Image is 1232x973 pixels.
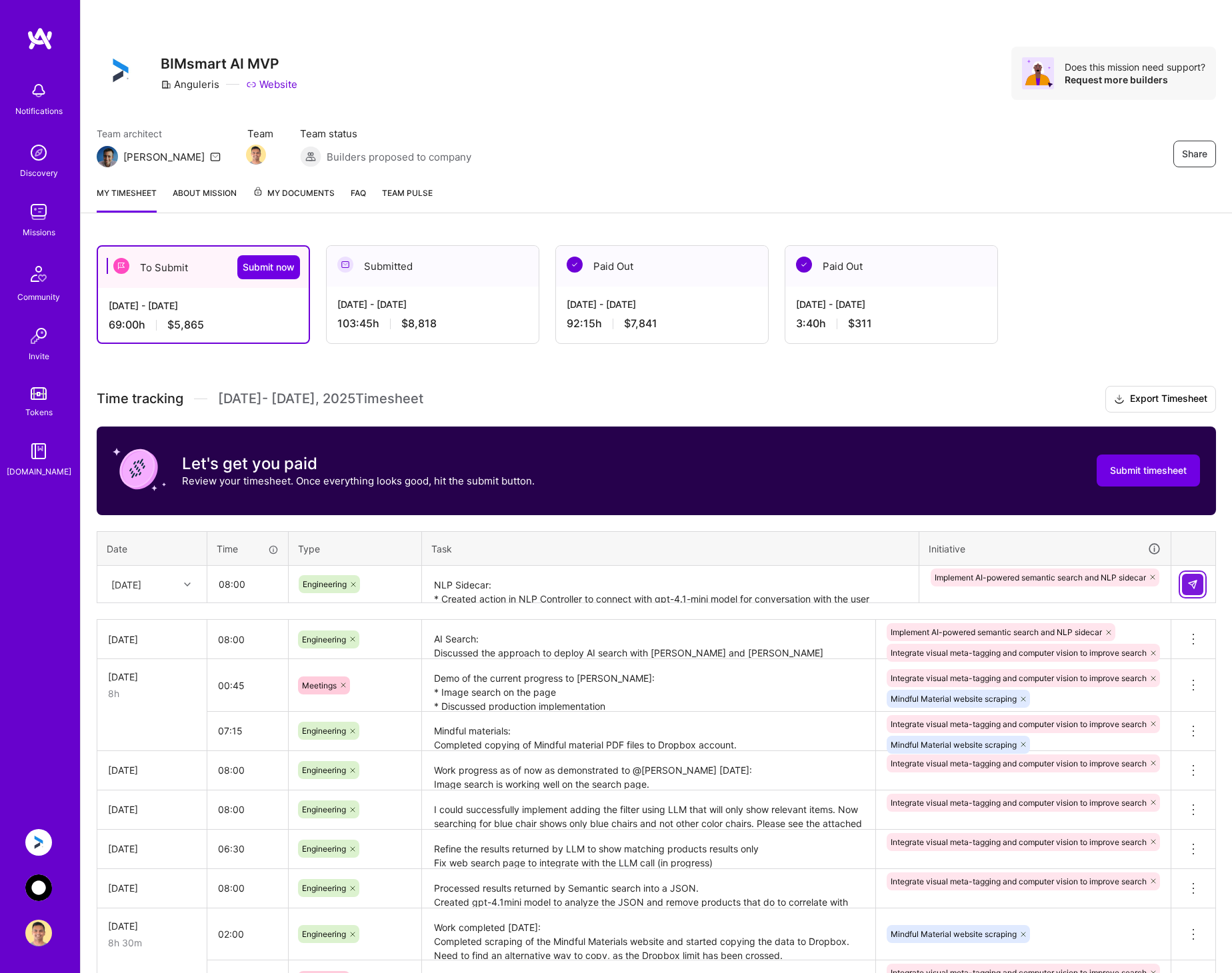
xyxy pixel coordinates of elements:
[567,297,757,311] div: [DATE] - [DATE]
[302,634,346,644] span: Engineering
[22,829,55,856] a: Anguleris: BIMsmart AI MVP
[25,139,52,166] img: discovery
[1110,464,1187,477] span: Submit timesheet
[1097,455,1200,486] button: Submit timesheet
[108,919,196,933] div: [DATE]
[891,627,1102,637] span: Implement AI-powered semantic search and NLP sidecar
[382,188,433,198] span: Team Pulse
[1065,73,1205,86] div: Request more builders
[108,632,196,646] div: [DATE]
[25,874,52,901] img: AnyTeam: Team for AI-Powered Sales Platform
[25,77,52,104] img: bell
[97,186,157,213] a: My timesheet
[891,876,1147,886] span: Integrate visual meta-tagging and computer vision to improve search
[98,247,309,288] div: To Submit
[1173,141,1216,167] button: Share
[1187,579,1198,590] img: Submit
[108,670,196,684] div: [DATE]
[97,391,183,407] span: Time tracking
[237,255,300,279] button: Submit now
[123,150,205,164] div: [PERSON_NAME]
[929,541,1161,556] div: Initiative
[207,713,288,748] input: HH:MM
[935,572,1146,582] span: Implement AI-powered semantic search and NLP sidecar
[109,299,298,313] div: [DATE] - [DATE]
[31,387,47,400] img: tokens
[161,55,297,72] h3: BIMsmart AI MVP
[423,831,874,868] textarea: Refine the results returned by LLM to show matching products results only Fix web search page to ...
[173,186,237,213] a: About Mission
[567,317,757,331] div: 92:15 h
[97,531,207,566] th: Date
[302,844,346,854] span: Engineering
[351,186,366,213] a: FAQ
[1182,574,1205,595] div: null
[246,77,297,91] a: Website
[891,837,1147,847] span: Integrate visual meta-tagging and computer vision to improve search
[337,297,528,311] div: [DATE] - [DATE]
[27,27,53,51] img: logo
[161,79,171,90] i: icon CompanyGray
[25,199,52,225] img: teamwork
[207,752,288,788] input: HH:MM
[300,127,471,141] span: Team status
[327,150,471,164] span: Builders proposed to company
[109,318,298,332] div: 69:00 h
[23,225,55,239] div: Missions
[253,186,335,201] span: My Documents
[1105,386,1216,413] button: Export Timesheet
[422,531,919,566] th: Task
[423,752,874,789] textarea: Work progress as of now as demonstrated to @[PERSON_NAME] [DATE]: Image search is working well on...
[108,936,196,950] div: 8h 30m
[217,542,279,556] div: Time
[567,257,583,273] img: Paid Out
[382,186,433,213] a: Team Pulse
[182,454,535,474] h3: Let's get you paid
[796,257,812,273] img: Paid Out
[113,443,166,496] img: coin
[97,146,118,167] img: Team Architect
[423,910,874,960] textarea: Work completed [DATE]: Completed scraping of the Mindful Materials website and started copying th...
[207,792,288,827] input: HH:MM
[25,323,52,349] img: Invite
[891,740,1017,750] span: Mindful Material website scraping
[15,104,63,118] div: Notifications
[97,127,221,141] span: Team architect
[218,391,423,407] span: [DATE] - [DATE] , 2025 Timesheet
[113,258,129,274] img: To Submit
[891,798,1147,808] span: Integrate visual meta-tagging and computer vision to improve search
[423,792,874,828] textarea: I could successfully implement adding the filter using LLM that will only show relevant items. No...
[20,166,58,180] div: Discovery
[207,622,288,657] input: HH:MM
[23,258,55,290] img: Community
[302,883,346,893] span: Engineering
[22,874,55,901] a: AnyTeam: Team for AI-Powered Sales Platform
[891,648,1147,658] span: Integrate visual meta-tagging and computer vision to improve search
[246,145,266,165] img: Team Member Avatar
[624,317,657,331] span: $7,841
[97,47,145,95] img: Company Logo
[207,916,288,952] input: HH:MM
[253,186,335,213] a: My Documents
[1022,57,1054,89] img: Avatar
[7,465,71,479] div: [DOMAIN_NAME]
[423,567,917,602] textarea: NLP Sidecar: * Created action in NLP Controller to connect with gpt-4.1-mini model for conversati...
[302,726,346,736] span: Engineering
[208,566,287,602] input: HH:MM
[184,581,191,588] i: icon Chevron
[108,842,196,856] div: [DATE]
[423,713,874,750] textarea: Mindful materials: Completed copying of Mindful material PDF files to Dropbox account. Created no...
[25,405,53,419] div: Tokens
[327,246,539,287] div: Submitted
[337,317,528,331] div: 103:45 h
[556,246,768,287] div: Paid Out
[25,438,52,465] img: guide book
[108,881,196,895] div: [DATE]
[17,290,60,304] div: Community
[161,77,219,91] div: Anguleris
[423,870,874,907] textarea: Processed results returned by Semantic search into a JSON. Created gpt-4.1mini model to analyze t...
[302,804,346,814] span: Engineering
[891,719,1147,729] span: Integrate visual meta-tagging and computer vision to improve search
[1065,61,1205,73] div: Does this mission need support?
[289,531,422,566] th: Type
